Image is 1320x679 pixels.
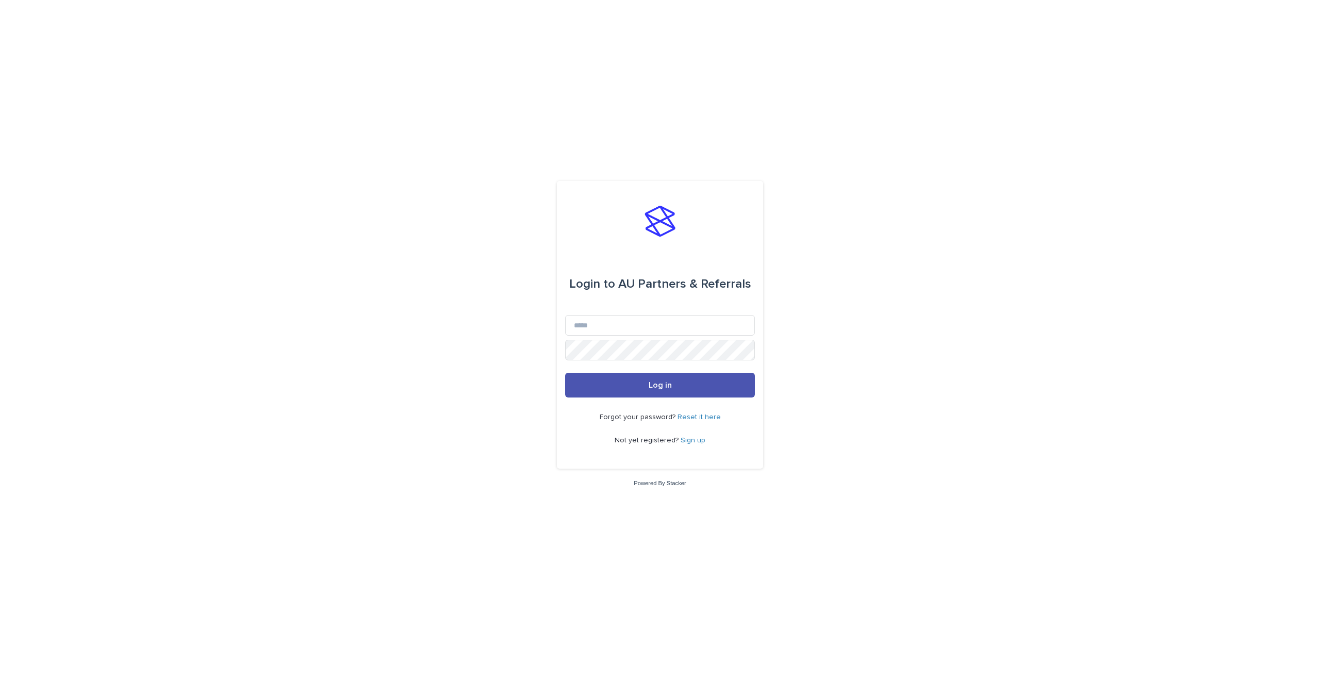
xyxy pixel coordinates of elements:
img: stacker-logo-s-only.png [645,206,675,237]
span: Login to [569,278,615,290]
span: Forgot your password? [600,413,678,421]
span: Log in [649,381,672,389]
div: AU Partners & Referrals [569,270,751,299]
a: Powered By Stacker [634,480,686,486]
span: Not yet registered? [615,437,681,444]
a: Reset it here [678,413,721,421]
button: Log in [565,373,755,398]
a: Sign up [681,437,705,444]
